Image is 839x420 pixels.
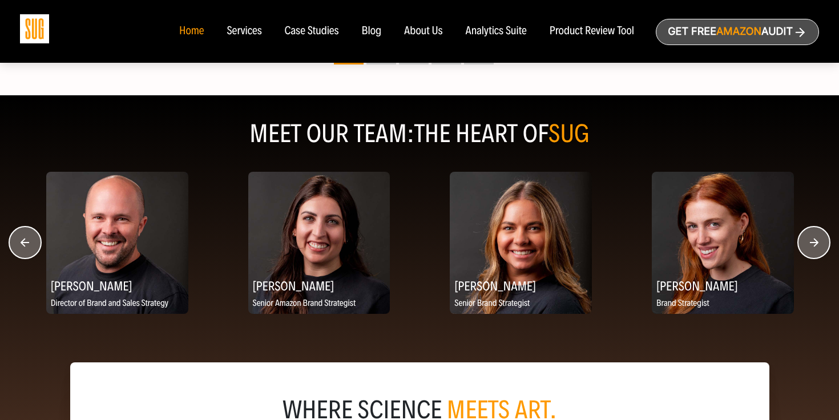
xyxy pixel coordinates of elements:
img: Katie Ritterbush, Senior Brand Strategist [450,172,592,314]
a: Get freeAmazonAudit [656,19,819,45]
a: About Us [404,25,443,38]
p: Senior Amazon Brand Strategist [248,297,390,311]
p: Senior Brand Strategist [450,297,592,311]
h2: [PERSON_NAME] [248,274,390,297]
span: SUG [548,119,590,149]
span: Amazon [716,26,761,38]
a: Analytics Suite [466,25,527,38]
a: Product Review Tool [550,25,634,38]
img: Emily Kozel, Brand Strategist [652,172,794,314]
img: Meridith Andrew, Senior Amazon Brand Strategist [248,172,390,314]
a: Case Studies [285,25,339,38]
img: Brett Vetter, Director of Brand and Sales Strategy [46,172,188,314]
a: Home [179,25,204,38]
p: Brand Strategist [652,297,794,311]
h2: [PERSON_NAME] [46,274,188,297]
img: Sug [20,14,49,43]
h2: [PERSON_NAME] [450,274,592,297]
p: Director of Brand and Sales Strategy [46,297,188,311]
h2: [PERSON_NAME] [652,274,794,297]
a: Blog [362,25,382,38]
a: Services [227,25,261,38]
